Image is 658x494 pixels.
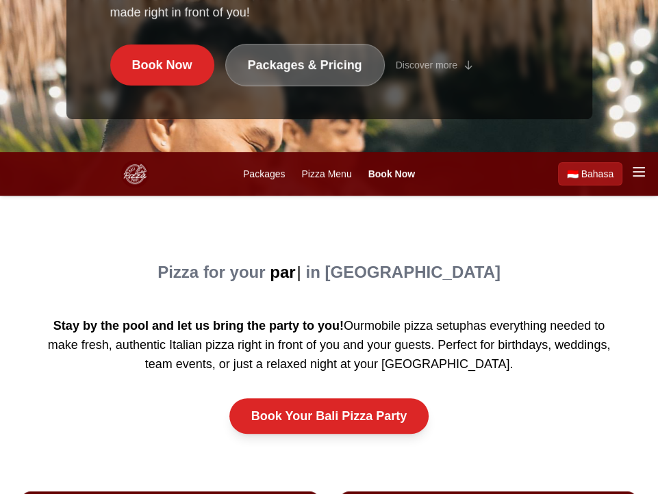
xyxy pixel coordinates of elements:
[368,167,415,181] a: Book Now
[396,58,457,72] span: Discover more
[305,263,500,281] span: in [GEOGRAPHIC_DATA]
[270,263,295,281] span: par
[110,44,214,86] a: Book Now
[225,44,385,86] a: Packages & Pricing
[229,398,429,434] a: Book Your Bali Pizza Party
[364,319,466,333] a: mobile pizza setup
[581,167,613,181] span: Bahasa
[39,316,620,374] p: Our has everything needed to make fresh, authentic Italian pizza right in front of you and your g...
[53,319,344,333] strong: Stay by the pool and let us bring the party to you!
[157,263,265,281] span: Pizza for your
[558,162,622,185] a: Beralih ke Bahasa Indonesia
[121,160,149,187] img: Bali Pizza Party Logo
[243,167,285,181] a: Packages
[301,167,351,181] a: Pizza Menu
